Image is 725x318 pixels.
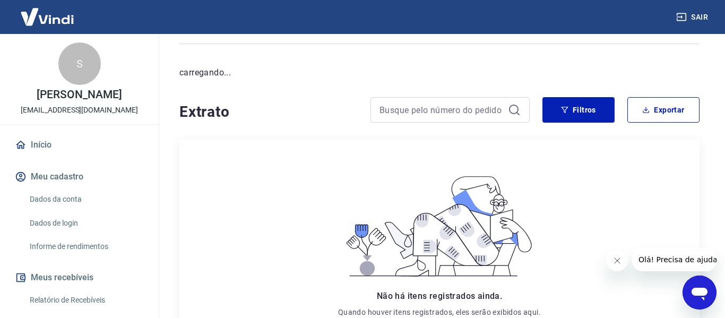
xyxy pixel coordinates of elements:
button: Meus recebíveis [13,266,146,289]
a: Informe de rendimentos [25,236,146,257]
button: Sair [674,7,712,27]
div: S [58,42,101,85]
button: Filtros [542,97,615,123]
button: Exportar [627,97,700,123]
p: [PERSON_NAME] [37,89,122,100]
img: Vindi [13,1,82,33]
input: Busque pelo número do pedido [379,102,504,118]
p: carregando... [179,66,700,79]
a: Dados de login [25,212,146,234]
iframe: Mensagem da empresa [632,248,717,271]
h4: Extrato [179,101,358,123]
span: Olá! Precisa de ajuda? [6,7,89,16]
a: Dados da conta [25,188,146,210]
a: Relatório de Recebíveis [25,289,146,311]
p: [EMAIL_ADDRESS][DOMAIN_NAME] [21,105,138,116]
span: Não há itens registrados ainda. [377,291,502,301]
p: Quando houver itens registrados, eles serão exibidos aqui. [338,307,541,317]
iframe: Fechar mensagem [607,250,628,271]
iframe: Botão para abrir a janela de mensagens [683,276,717,310]
a: Início [13,133,146,157]
button: Meu cadastro [13,165,146,188]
